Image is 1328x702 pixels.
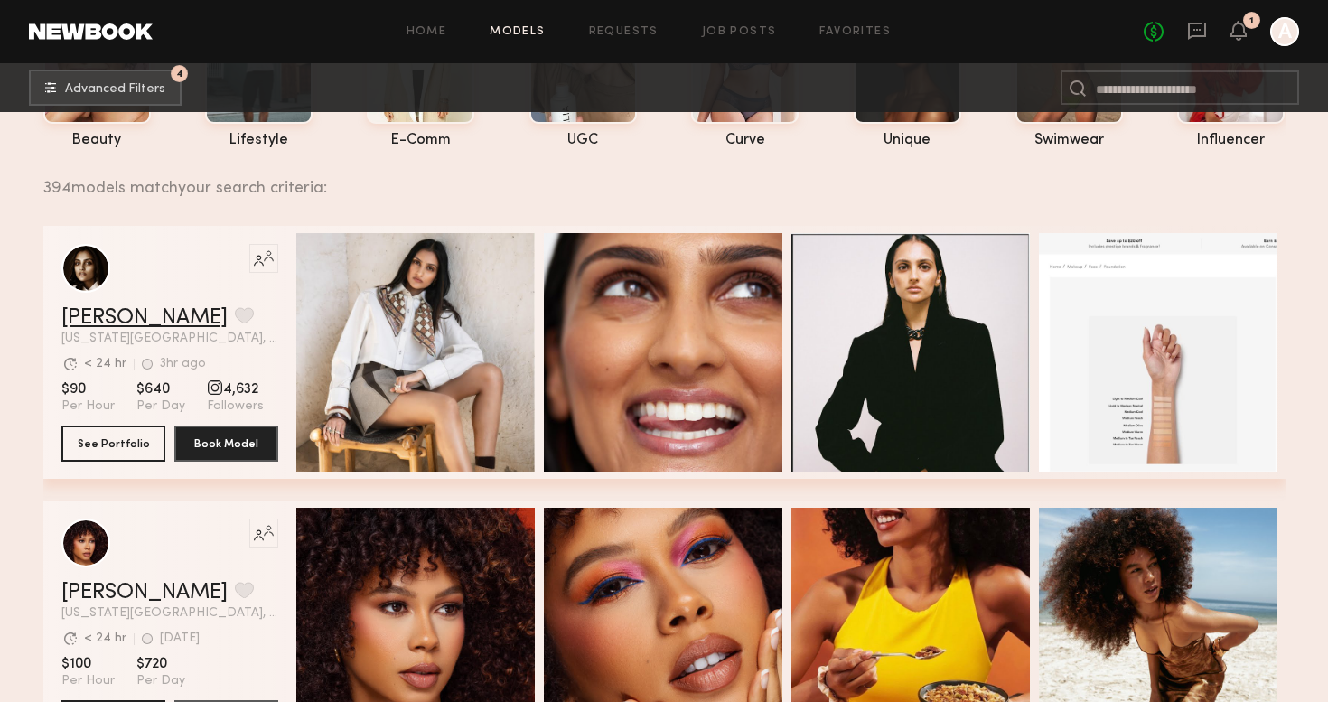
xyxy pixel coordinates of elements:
span: 4 [176,70,183,78]
span: Per Day [136,398,185,415]
div: 394 models match your search criteria: [43,159,1271,197]
div: swimwear [1015,133,1123,148]
span: [US_STATE][GEOGRAPHIC_DATA], [GEOGRAPHIC_DATA] [61,607,278,620]
span: $640 [136,380,185,398]
div: curve [691,133,799,148]
span: Per Day [136,673,185,689]
a: Job Posts [702,26,777,38]
div: e-comm [367,133,474,148]
span: $100 [61,655,115,673]
div: [DATE] [160,632,200,645]
span: $720 [136,655,185,673]
button: Book Model [174,426,278,462]
div: 1 [1249,16,1254,26]
div: lifestyle [205,133,313,148]
a: A [1270,17,1299,46]
div: < 24 hr [84,358,126,370]
div: UGC [529,133,637,148]
div: 3hr ago [160,358,206,370]
button: See Portfolio [61,426,165,462]
span: [US_STATE][GEOGRAPHIC_DATA], [GEOGRAPHIC_DATA] [61,332,278,345]
span: 4,632 [207,380,264,398]
a: Home [407,26,447,38]
span: $90 [61,380,115,398]
span: Per Hour [61,398,115,415]
span: Advanced Filters [65,83,165,96]
button: 4Advanced Filters [29,70,182,106]
a: Favorites [819,26,891,38]
div: beauty [43,133,151,148]
div: < 24 hr [84,632,126,645]
div: unique [854,133,961,148]
div: influencer [1177,133,1285,148]
a: Requests [589,26,659,38]
span: Followers [207,398,264,415]
a: Models [490,26,545,38]
a: [PERSON_NAME] [61,307,228,329]
span: Per Hour [61,673,115,689]
a: [PERSON_NAME] [61,582,228,604]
